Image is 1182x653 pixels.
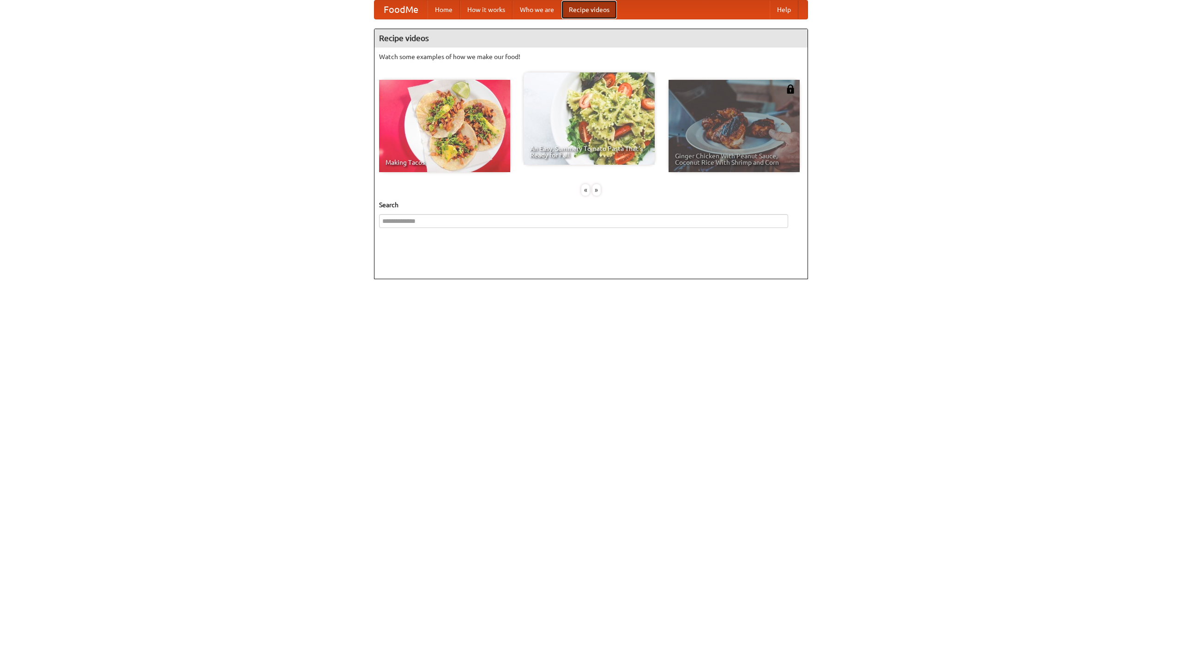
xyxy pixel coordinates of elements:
div: » [592,184,601,196]
span: Making Tacos [386,159,504,166]
a: How it works [460,0,513,19]
a: FoodMe [374,0,428,19]
a: Making Tacos [379,80,510,172]
a: Help [770,0,798,19]
p: Watch some examples of how we make our food! [379,52,803,61]
a: An Easy, Summery Tomato Pasta That's Ready for Fall [524,72,655,165]
h4: Recipe videos [374,29,808,48]
h5: Search [379,200,803,210]
a: Who we are [513,0,561,19]
a: Recipe videos [561,0,617,19]
div: « [581,184,590,196]
a: Home [428,0,460,19]
img: 483408.png [786,84,795,94]
span: An Easy, Summery Tomato Pasta That's Ready for Fall [530,145,648,158]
